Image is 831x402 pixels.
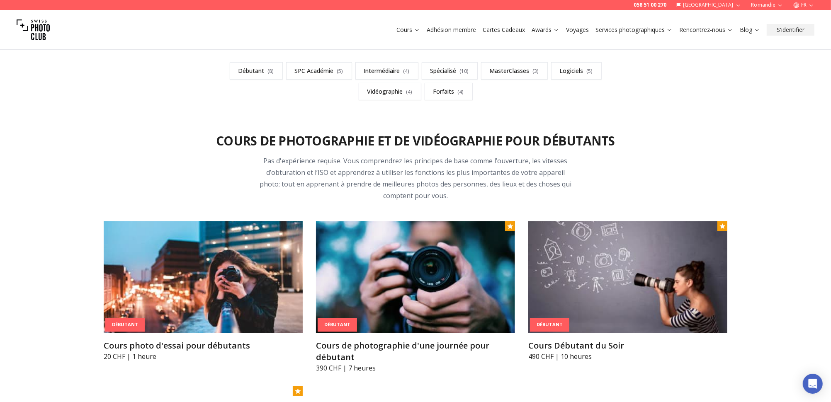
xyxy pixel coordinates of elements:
[427,26,476,34] a: Adhésion membre
[460,68,469,75] span: ( 10 )
[634,2,666,8] a: 058 51 00 270
[104,351,303,361] p: 20 CHF | 1 heure
[286,62,352,80] a: SPC Académie(5)
[676,24,736,36] button: Rencontrez-nous
[479,24,528,36] button: Cartes Cadeaux
[563,24,592,36] button: Voyages
[587,68,593,75] span: ( 5 )
[528,351,727,361] p: 490 CHF | 10 heures
[268,68,274,75] span: ( 8 )
[679,26,733,34] a: Rencontrez-nous
[423,24,479,36] button: Adhésion membre
[566,26,589,34] a: Voyages
[105,318,145,332] div: Débutant
[481,62,548,80] a: MasterClasses(3)
[767,24,814,36] button: S'identifier
[528,340,727,351] h3: Cours Débutant du Soir
[316,221,515,333] img: Cours de photographie d'une journée pour débutant
[216,133,615,148] h2: Cours de photographie et de vidéographie pour débutants
[104,221,303,333] img: Cours photo d'essai pour débutants
[318,318,357,332] div: Débutant
[230,62,283,80] a: Débutant(8)
[17,13,50,46] img: Swiss photo club
[736,24,763,36] button: Blog
[316,221,515,373] a: Cours de photographie d'une journée pour débutantDébutantCours de photographie d'une journée pour...
[528,221,727,361] a: Cours Débutant du SoirDébutantCours Débutant du Soir490 CHF | 10 heures
[592,24,676,36] button: Services photographiques
[355,62,418,80] a: Intermédiaire(4)
[422,62,478,80] a: Spécialisé(10)
[528,24,563,36] button: Awards
[551,62,602,80] a: Logiciels(5)
[316,363,515,373] p: 390 CHF | 7 heures
[528,221,727,333] img: Cours Débutant du Soir
[406,88,413,95] span: ( 4 )
[803,374,823,394] div: Open Intercom Messenger
[393,24,423,36] button: Cours
[740,26,760,34] a: Blog
[530,318,569,332] div: Débutant
[533,68,539,75] span: ( 3 )
[316,340,515,363] h3: Cours de photographie d'une journée pour débutant
[458,88,464,95] span: ( 4 )
[260,156,571,200] span: Pas d'expérience requise. Vous comprendrez les principes de base comme l’ouverture, les vitesses ...
[337,68,343,75] span: ( 5 )
[403,68,410,75] span: ( 4 )
[359,83,421,100] a: Vidéographie(4)
[425,83,473,100] a: Forfaits(4)
[532,26,559,34] a: Awards
[396,26,420,34] a: Cours
[104,340,303,351] h3: Cours photo d'essai pour débutants
[483,26,525,34] a: Cartes Cadeaux
[104,221,303,361] a: Cours photo d'essai pour débutantsDébutantCours photo d'essai pour débutants20 CHF | 1 heure
[595,26,673,34] a: Services photographiques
